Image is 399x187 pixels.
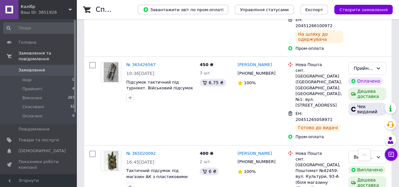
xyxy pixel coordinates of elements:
[126,151,156,156] a: № 365020092
[238,62,272,68] a: [PERSON_NAME]
[22,95,42,101] span: Виконані
[348,77,383,85] div: Оплачено
[348,166,385,174] div: Виплачено
[126,160,154,165] span: 16:45[DATE]
[348,87,386,100] div: Дешева доставка
[334,5,393,14] button: Створити замовлення
[70,104,75,110] span: 32
[22,104,44,110] span: Скасовані
[295,46,343,51] div: Пром-оплата
[244,169,256,174] span: 100%
[126,62,156,67] a: № 365426567
[200,79,226,86] div: 6.75 ₴
[101,151,121,171] a: Фото товару
[138,5,228,14] button: Завантажити звіт по пром-оплаті
[22,86,42,92] span: Прийняті
[22,77,32,83] span: Нові
[295,111,332,122] span: ЕН: 20451265058971
[339,7,388,12] span: Створити замовлення
[18,126,49,132] span: Повідомлення
[18,67,45,73] span: Замовлення
[126,71,154,76] span: 10:36[DATE]
[348,103,386,116] div: Чек виданий
[18,137,59,143] span: Товари та послуги
[126,80,193,102] a: Підсумок тактичний під турнікет. Військовий підсумок медичний для турнікету Мультикам
[101,62,121,82] a: Фото товару
[295,134,343,140] div: Пром-оплата
[18,50,77,62] span: Замовлення та повідомлення
[104,151,119,171] img: Фото товару
[295,124,341,131] div: Готово до видачі
[68,95,75,101] span: 267
[354,153,373,161] div: Виконано
[295,68,343,108] div: смт. [GEOGRAPHIC_DATA] ([GEOGRAPHIC_DATA], [GEOGRAPHIC_DATA]. [GEOGRAPHIC_DATA]), №1: вул. [STREE...
[200,62,213,67] span: 450 ₴
[18,159,59,170] span: Показники роботи компанії
[354,65,373,72] div: Прийнято
[18,148,66,154] span: [DEMOGRAPHIC_DATA]
[235,5,294,14] button: Управління статусами
[385,148,397,161] button: Чат з покупцем
[72,77,75,83] span: 0
[3,22,75,34] input: Пошук
[295,62,343,68] div: Нова Пошта
[200,168,219,175] div: 6 ₴
[21,4,69,10] span: Калібр
[244,80,256,85] span: 100%
[328,7,393,12] a: Створити замовлення
[72,113,75,119] span: 0
[18,40,36,45] span: Головна
[300,5,328,14] button: Експорт
[238,151,272,157] a: [PERSON_NAME]
[236,158,277,166] div: [PHONE_NUMBER]
[72,86,75,92] span: 4
[200,71,211,75] span: 3 шт.
[21,10,77,15] div: Ваш ID: 3851926
[295,151,343,156] div: Нова Пошта
[240,7,289,12] span: Управління статусами
[22,113,42,119] span: Оплачені
[200,159,211,164] span: 2 шт.
[96,6,160,13] h1: Список замовлень
[143,7,223,12] span: Завантажити звіт по пром-оплаті
[295,30,343,43] div: На шляху до одержувача
[200,151,213,156] span: 400 ₴
[104,62,119,82] img: Фото товару
[236,69,277,78] div: [PHONE_NUMBER]
[305,7,323,12] span: Експорт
